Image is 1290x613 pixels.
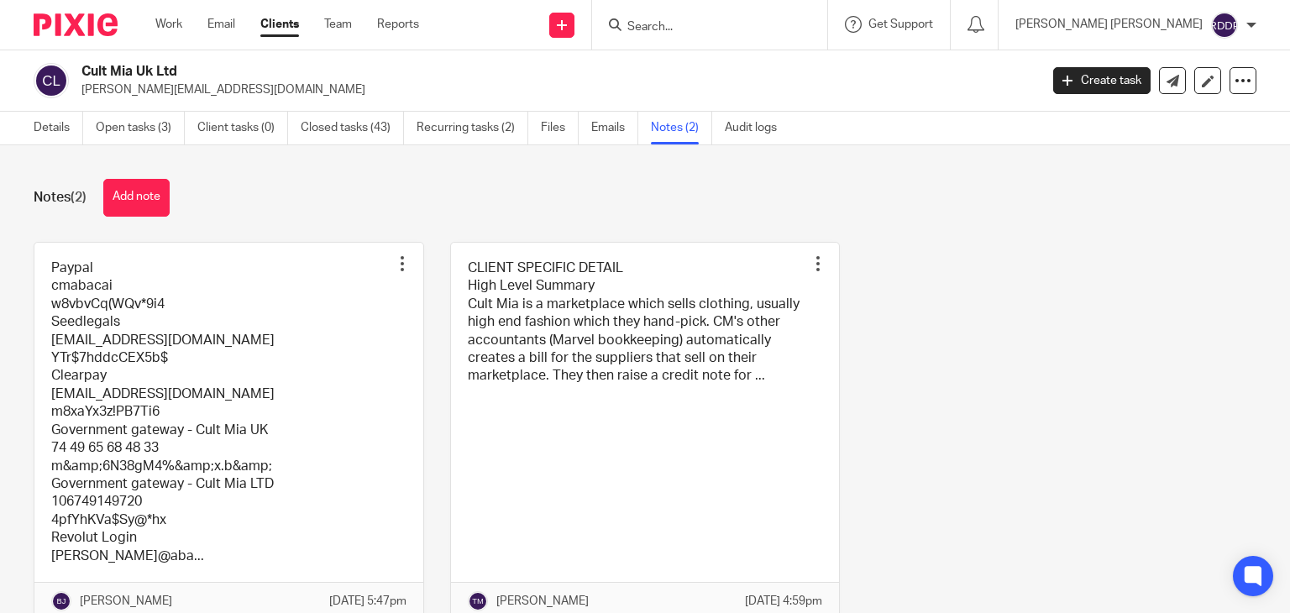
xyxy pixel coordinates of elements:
h2: Cult Mia Uk Ltd [81,63,839,81]
span: Get Support [868,18,933,30]
a: Client tasks (0) [197,112,288,144]
a: Work [155,16,182,33]
img: svg%3E [1211,12,1238,39]
p: [PERSON_NAME] [496,593,589,610]
a: Details [34,112,83,144]
h1: Notes [34,189,87,207]
a: Email [207,16,235,33]
p: [DATE] 5:47pm [329,593,406,610]
p: [PERSON_NAME] [80,593,172,610]
a: Notes (2) [651,112,712,144]
input: Search [626,20,777,35]
a: Team [324,16,352,33]
p: [PERSON_NAME][EMAIL_ADDRESS][DOMAIN_NAME] [81,81,1028,98]
img: svg%3E [468,591,488,611]
a: Reports [377,16,419,33]
img: svg%3E [34,63,69,98]
a: Create task [1053,67,1151,94]
a: Clients [260,16,299,33]
span: (2) [71,191,87,204]
button: Add note [103,179,170,217]
img: svg%3E [51,591,71,611]
a: Closed tasks (43) [301,112,404,144]
a: Recurring tasks (2) [417,112,528,144]
img: Pixie [34,13,118,36]
p: [DATE] 4:59pm [745,593,822,610]
a: Audit logs [725,112,789,144]
a: Emails [591,112,638,144]
p: [PERSON_NAME] [PERSON_NAME] [1015,16,1203,33]
a: Files [541,112,579,144]
a: Open tasks (3) [96,112,185,144]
